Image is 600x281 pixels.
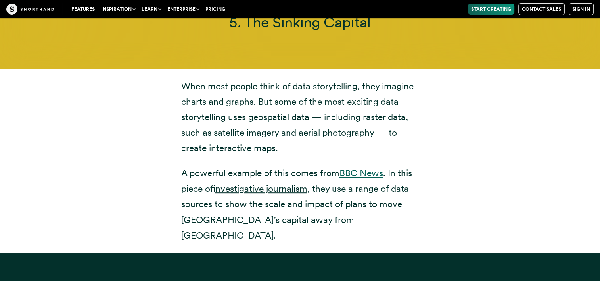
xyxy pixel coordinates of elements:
[215,183,307,194] a: investigative journalism
[202,4,228,15] a: Pricing
[138,4,164,15] button: Learn
[6,4,54,15] img: The Craft
[98,4,138,15] button: Inspiration
[164,4,202,15] button: Enterprise
[468,4,514,15] a: Start Creating
[518,3,565,15] a: Contact Sales
[181,79,419,156] p: When most people think of data storytelling, they imagine charts and graphs. But some of the most...
[181,166,419,243] p: A powerful example of this comes from . In this piece of , they use a range of data sources to sh...
[339,167,383,179] a: BBC News
[229,13,371,31] span: 5. The Sinking Capital
[68,4,98,15] a: Features
[569,3,594,15] a: Sign in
